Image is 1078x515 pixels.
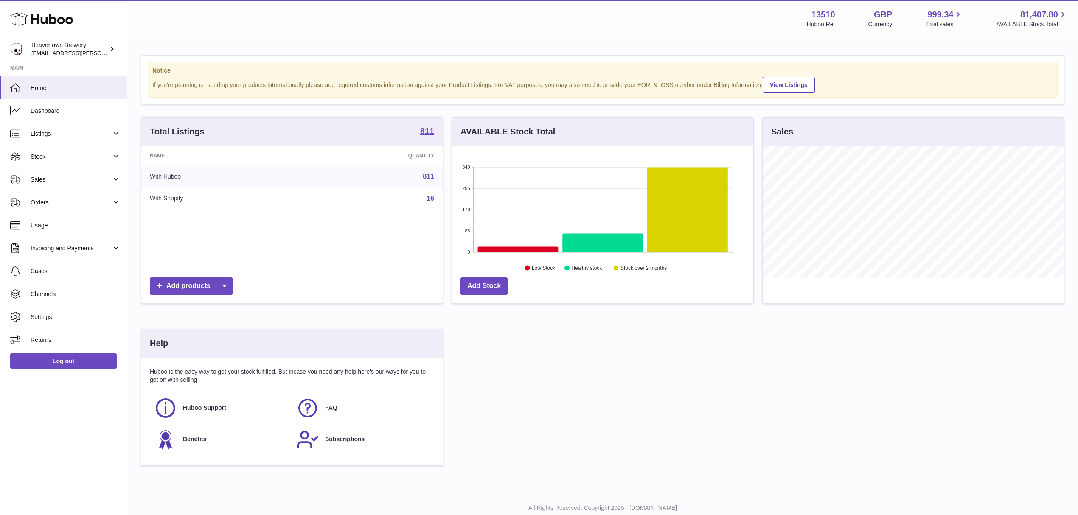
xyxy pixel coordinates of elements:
[31,153,112,161] span: Stock
[10,43,23,56] img: kit.lowe@beavertownbrewery.co.uk
[423,173,434,180] a: 811
[154,397,288,420] a: Huboo Support
[31,84,121,92] span: Home
[183,404,226,412] span: Huboo Support
[325,435,365,443] span: Subscriptions
[141,165,304,188] td: With Huboo
[620,265,667,271] text: Stock over 2 months
[462,186,470,191] text: 255
[420,127,434,137] a: 811
[31,130,112,138] span: Listings
[31,199,112,207] span: Orders
[925,20,963,28] span: Total sales
[31,313,121,321] span: Settings
[150,368,434,384] p: Huboo is the easy way to get your stock fulfilled. But incase you need any help here's our ways f...
[996,9,1068,28] a: 81,407.80 AVAILABLE Stock Total
[763,77,815,93] a: View Listings
[150,338,168,349] h3: Help
[141,188,304,210] td: With Shopify
[10,353,117,369] a: Log out
[31,176,112,184] span: Sales
[996,20,1068,28] span: AVAILABLE Stock Total
[152,76,1053,93] div: If you're planning on sending your products internationally please add required customs informati...
[31,336,121,344] span: Returns
[420,127,434,135] strong: 811
[183,435,206,443] span: Benefits
[150,126,205,137] h3: Total Listings
[771,126,793,137] h3: Sales
[31,244,112,252] span: Invoicing and Payments
[467,249,470,255] text: 0
[925,9,963,28] a: 999.34 Total sales
[532,265,556,271] text: Low Stock
[134,504,1071,512] p: All Rights Reserved. Copyright 2025 - [DOMAIN_NAME]
[31,41,108,57] div: Beavertown Brewery
[31,290,121,298] span: Channels
[150,277,233,295] a: Add products
[154,428,288,451] a: Benefits
[462,207,470,212] text: 170
[31,267,121,275] span: Cases
[460,126,555,137] h3: AVAILABLE Stock Total
[807,20,835,28] div: Huboo Ref
[296,397,430,420] a: FAQ
[1020,9,1058,20] span: 81,407.80
[31,221,121,230] span: Usage
[462,165,470,170] text: 340
[304,146,443,165] th: Quantity
[460,277,508,295] a: Add Stock
[874,9,892,20] strong: GBP
[927,9,953,20] span: 999.34
[325,404,337,412] span: FAQ
[296,428,430,451] a: Subscriptions
[868,20,893,28] div: Currency
[811,9,835,20] strong: 13510
[141,146,304,165] th: Name
[571,265,602,271] text: Healthy stock
[427,195,434,202] a: 16
[31,107,121,115] span: Dashboard
[31,50,170,56] span: [EMAIL_ADDRESS][PERSON_NAME][DOMAIN_NAME]
[152,67,1053,75] strong: Notice
[465,228,470,233] text: 85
